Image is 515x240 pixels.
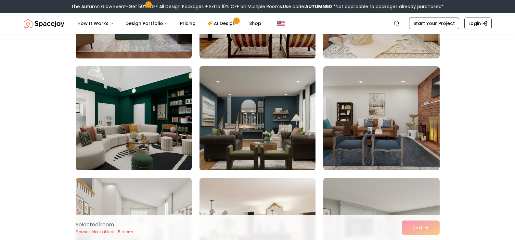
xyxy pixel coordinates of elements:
div: The Autumn Glow Event-Get 50% OFF All Design Packages + Extra 10% OFF on Multiple Rooms. [71,3,444,10]
button: How It Works [72,17,119,30]
a: Shop [244,17,266,30]
p: Selected 1 room [76,221,135,229]
span: *Not applicable to packages already purchased* [332,3,444,10]
a: Spacejoy [24,17,64,30]
a: Start Your Project [409,18,459,29]
img: Room room-12 [323,66,439,170]
p: Please select at least 5 rooms [76,229,135,234]
a: Pricing [175,17,201,30]
img: United States [277,19,285,27]
nav: Main [72,17,266,30]
img: Spacejoy Logo [24,17,64,30]
a: Login [464,18,492,29]
img: Room room-11 [197,64,318,173]
span: Use code: [283,3,332,10]
a: AI Design [202,17,243,30]
nav: Global [24,13,492,34]
b: AUTUMN50 [305,3,332,10]
img: Room room-10 [76,66,192,170]
button: Design Portfolio [120,17,174,30]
